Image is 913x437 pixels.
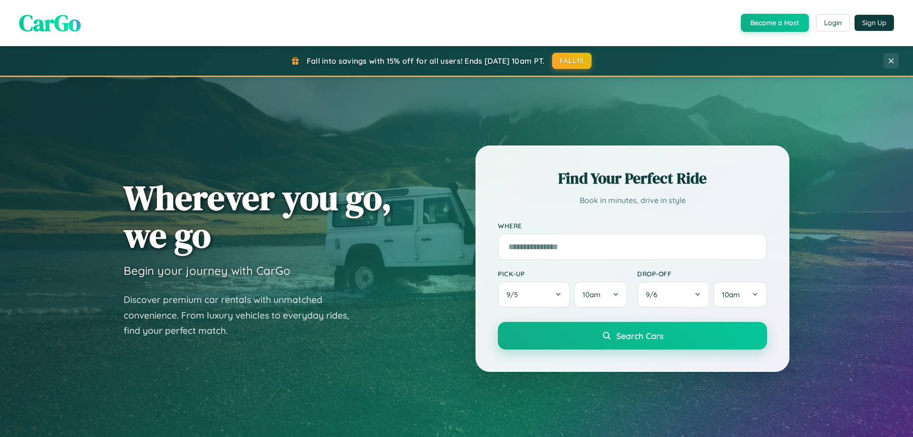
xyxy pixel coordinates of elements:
[637,282,709,308] button: 9/6
[498,270,628,278] label: Pick-up
[741,14,809,32] button: Become a Host
[583,290,601,299] span: 10am
[19,7,81,39] span: CarGo
[816,14,850,31] button: Login
[498,168,767,189] h2: Find Your Perfect Ride
[574,282,628,308] button: 10am
[307,56,545,66] span: Fall into savings with 15% off for all users! Ends [DATE] 10am PT.
[637,270,767,278] label: Drop-off
[498,282,570,308] button: 9/5
[498,222,767,230] label: Where
[124,292,361,339] p: Discover premium car rentals with unmatched convenience. From luxury vehicles to everyday rides, ...
[616,330,663,341] span: Search Cars
[646,290,662,299] span: 9 / 6
[124,179,392,254] h1: Wherever you go, we go
[552,53,592,69] button: FALL15
[722,290,740,299] span: 10am
[498,194,767,207] p: Book in minutes, drive in style
[713,282,767,308] button: 10am
[506,290,523,299] span: 9 / 5
[124,263,291,278] h3: Begin your journey with CarGo
[855,15,894,31] button: Sign Up
[498,322,767,350] button: Search Cars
